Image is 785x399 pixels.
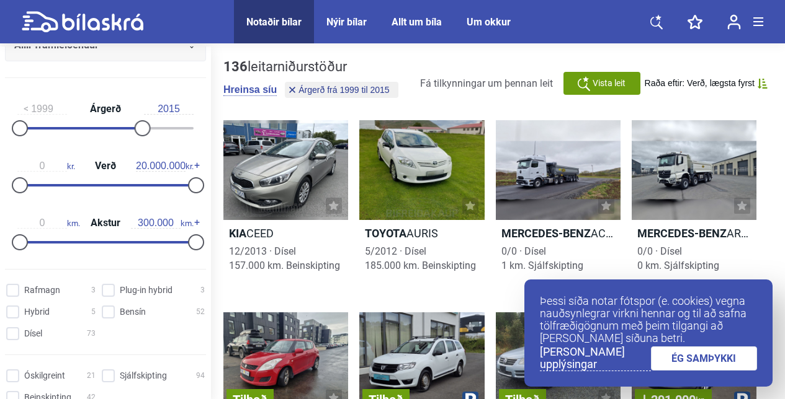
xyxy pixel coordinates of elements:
div: leitarniðurstöður [223,59,401,75]
span: Vista leit [593,77,626,90]
span: Árgerð frá 1999 til 2015 [298,85,389,94]
a: Notaðir bílar [246,16,302,28]
button: Hreinsa síu [223,84,277,96]
b: Mercedes-Benz [501,227,591,240]
a: KiaCEED12/2013 · Dísel157.000 km. Beinskipting [223,120,348,287]
span: km. [131,217,194,229]
a: [PERSON_NAME] upplýsingar [540,346,651,371]
span: 5/2012 · Dísel 185.000 km. Beinskipting [365,245,476,271]
b: Toyota [365,227,406,240]
h2: CEED [223,226,348,240]
span: 3 [200,284,205,297]
span: 3 [91,284,96,297]
span: kr. [17,160,75,172]
h2: AROCS 4051 [632,226,756,240]
span: Hybrid [24,305,50,318]
span: 0/0 · Dísel 1 km. Sjálfskipting [501,245,583,271]
span: Dísel [24,327,42,340]
span: Óskilgreint [24,369,65,382]
span: Rafmagn [24,284,60,297]
b: 136 [223,59,248,74]
span: Raða eftir: Verð, lægsta fyrst [645,78,755,89]
a: Mercedes-BenzAROCS 40510/0 · Dísel0 km. Sjálfskipting [632,120,756,287]
button: Árgerð frá 1999 til 2015 [285,82,398,98]
span: Plug-in hybrid [120,284,173,297]
span: Fá tilkynningar um þennan leit [420,77,553,89]
span: 94 [196,369,205,382]
a: Allt um bíla [392,16,442,28]
span: 5 [91,305,96,318]
span: km. [17,217,80,229]
button: Raða eftir: Verð, lægsta fyrst [645,78,768,89]
span: 73 [87,327,96,340]
span: 52 [196,305,205,318]
span: Verð [92,161,119,171]
span: 0/0 · Dísel 0 km. Sjálfskipting [637,245,719,271]
h2: ACTROS [496,226,621,240]
span: 21 [87,369,96,382]
b: Kia [229,227,246,240]
p: Þessi síða notar fótspor (e. cookies) vegna nauðsynlegrar virkni hennar og til að safna tölfræðig... [540,295,757,344]
a: ToyotaAURIS5/2012 · Dísel185.000 km. Beinskipting [359,120,484,287]
h2: AURIS [359,226,484,240]
span: Sjálfskipting [120,369,167,382]
a: Nýir bílar [326,16,367,28]
a: ÉG SAMÞYKKI [651,346,758,370]
b: Mercedes-Benz [637,227,727,240]
a: Um okkur [467,16,511,28]
span: Árgerð [87,104,124,114]
span: Bensín [120,305,146,318]
a: Mercedes-BenzACTROS0/0 · Dísel1 km. Sjálfskipting [496,120,621,287]
span: kr. [136,160,194,172]
span: Akstur [87,218,123,228]
img: user-login.svg [727,14,741,30]
span: 12/2013 · Dísel 157.000 km. Beinskipting [229,245,340,271]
